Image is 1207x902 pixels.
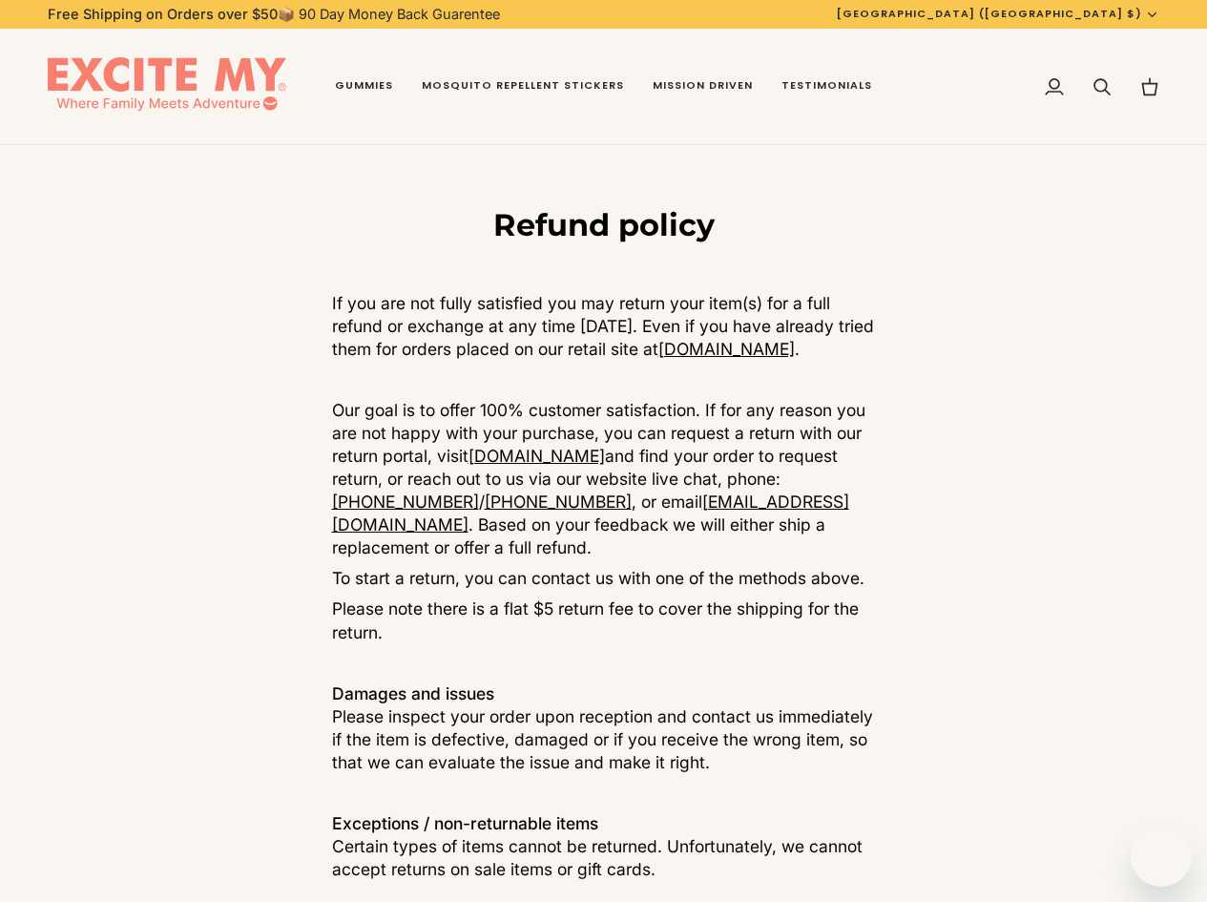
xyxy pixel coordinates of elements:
span: Mosquito Repellent Stickers [422,78,624,94]
strong: Free Shipping on Orders over $50 [48,6,278,22]
span: Testimonials [781,78,872,94]
strong: Damages and issues [332,683,494,703]
button: [GEOGRAPHIC_DATA] ([GEOGRAPHIC_DATA] $) [822,6,1174,22]
iframe: Button to launch messaging window [1131,826,1192,887]
strong: Exceptions / non-returnable items [332,813,598,833]
p: If you are not fully satisfied you may return your item(s) for a full refund or exchange at any t... [332,292,876,361]
img: EXCITE MY® [48,57,286,116]
a: Testimonials [767,29,886,145]
a: [PHONE_NUMBER] [332,492,479,512]
p: 📦 90 Day Money Back Guarentee [48,4,500,25]
p: Please inspect your order upon reception and contact us immediately if the item is defective, dam... [332,682,876,774]
a: Mosquito Repellent Stickers [407,29,638,145]
span: Mission Driven [653,78,753,94]
p: Certain types of items cannot be returned. Unfortunately, we cannot accept returns on sale items ... [332,812,876,881]
a: Mission Driven [638,29,767,145]
a: [DOMAIN_NAME] [468,446,605,466]
p: Our goal is to offer 100% customer satisfaction. If for any reason you are not happy with your pu... [332,399,876,559]
a: [DOMAIN_NAME] [658,339,795,359]
p: To start a return, you can contact us with one of the methods above. [332,567,876,590]
a: Gummies [321,29,407,145]
span: Gummies [335,78,393,94]
p: Please note there is a flat $5 return fee to cover the shipping for the return. [332,598,876,643]
h1: Refund policy [332,206,876,244]
a: [PHONE_NUMBER] [485,492,632,512]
